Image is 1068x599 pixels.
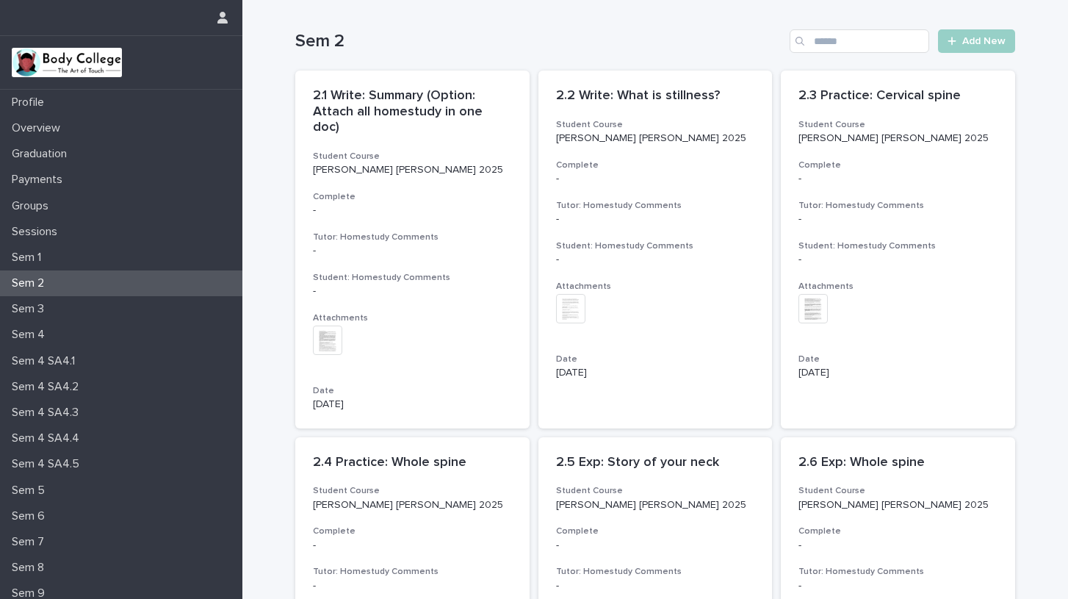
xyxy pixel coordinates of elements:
h3: Student: Homestudy Comments [798,240,997,252]
p: Graduation [6,147,79,161]
p: [DATE] [556,367,755,379]
h3: Complete [556,159,755,171]
div: - [798,213,997,226]
h3: Tutor: Homestudy Comments [798,566,997,578]
p: - [798,539,997,552]
p: [PERSON_NAME] [PERSON_NAME] 2025 [798,132,997,145]
div: - [556,580,755,592]
p: Groups [6,199,60,213]
p: [DATE] [798,367,997,379]
h3: Student Course [798,119,997,131]
p: - [556,539,755,552]
a: Add New [938,29,1015,53]
p: Sem 1 [6,251,53,265]
p: 2.1 Write: Summary (Option: Attach all homestudy in one doc) [313,88,512,136]
p: 2.6 Exp: Whole spine [798,455,997,471]
h3: Student Course [798,485,997,497]
p: Sem 8 [6,561,56,575]
h1: Sem 2 [295,31,784,52]
h3: Complete [556,526,755,537]
p: Sessions [6,225,69,239]
span: Add New [962,36,1006,46]
p: 2.4 Practice: Whole spine [313,455,512,471]
h3: Complete [798,526,997,537]
p: Sem 4 SA4.1 [6,354,87,368]
p: [PERSON_NAME] [PERSON_NAME] 2025 [556,499,755,512]
h3: Student: Homestudy Comments [313,272,512,284]
p: - [313,204,512,217]
h3: Tutor: Homestudy Comments [556,566,755,578]
div: - [798,254,997,266]
p: [DATE] [313,398,512,411]
p: [PERSON_NAME] [PERSON_NAME] 2025 [313,499,512,512]
h3: Attachments [798,281,997,293]
div: - [556,254,755,266]
div: - [798,580,997,592]
h3: Date [798,354,997,365]
p: Overview [6,121,72,135]
div: - [313,285,512,298]
h3: Complete [313,526,512,537]
h3: Student Course [313,151,512,162]
h3: Date [313,385,512,397]
p: Sem 4 SA4.2 [6,380,90,394]
p: [PERSON_NAME] [PERSON_NAME] 2025 [798,499,997,512]
p: 2.5 Exp: Story of your neck [556,455,755,471]
div: - [313,245,512,257]
p: 2.3 Practice: Cervical spine [798,88,997,104]
h3: Tutor: Homestudy Comments [313,566,512,578]
p: Sem 6 [6,509,57,523]
a: 2.3 Practice: Cervical spineStudent Course[PERSON_NAME] [PERSON_NAME] 2025Complete-Tutor: Homestu... [781,71,1015,428]
p: Sem 4 SA4.4 [6,431,91,445]
p: Sem 5 [6,484,57,498]
h3: Date [556,354,755,365]
h3: Tutor: Homestudy Comments [798,200,997,212]
h3: Student Course [556,485,755,497]
p: Sem 3 [6,302,56,316]
h3: Student: Homestudy Comments [556,240,755,252]
p: Sem 2 [6,276,56,290]
p: Sem 4 SA4.3 [6,406,90,420]
a: 2.1 Write: Summary (Option: Attach all homestudy in one doc)Student Course[PERSON_NAME] [PERSON_N... [295,71,530,428]
img: xvtzy2PTuGgGH0xbwGb2 [12,48,122,77]
p: - [313,539,512,552]
p: Sem 4 SA4.5 [6,457,91,471]
h3: Attachments [313,312,512,324]
h3: Student Course [313,485,512,497]
input: Search [790,29,929,53]
h3: Attachments [556,281,755,293]
p: Sem 4 [6,328,57,342]
p: Payments [6,173,74,187]
p: Sem 7 [6,535,56,549]
h3: Student Course [556,119,755,131]
h3: Complete [798,159,997,171]
div: - [556,213,755,226]
div: - [313,580,512,592]
p: [PERSON_NAME] [PERSON_NAME] 2025 [556,132,755,145]
p: [PERSON_NAME] [PERSON_NAME] 2025 [313,164,512,176]
p: 2.2 Write: What is stillness? [556,88,755,104]
p: Profile [6,96,56,110]
p: - [798,173,997,185]
h3: Tutor: Homestudy Comments [556,200,755,212]
h3: Complete [313,191,512,203]
a: 2.2 Write: What is stillness?Student Course[PERSON_NAME] [PERSON_NAME] 2025Complete-Tutor: Homest... [538,71,773,428]
p: - [556,173,755,185]
h3: Tutor: Homestudy Comments [313,232,512,243]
